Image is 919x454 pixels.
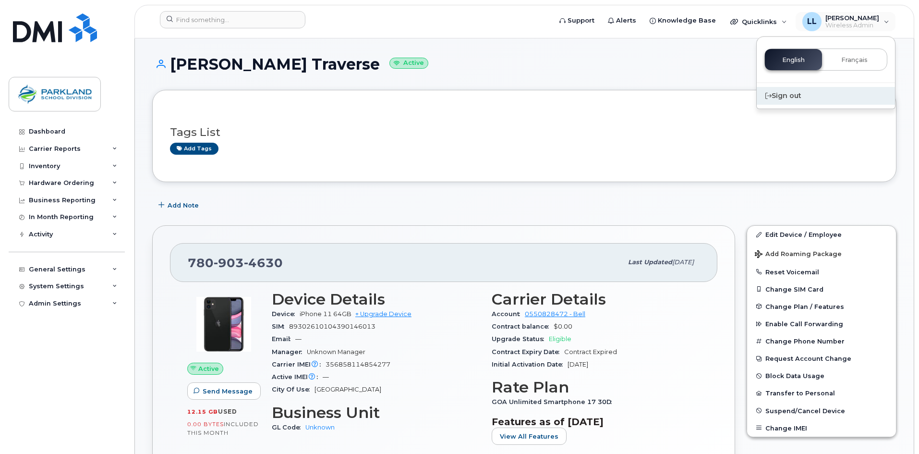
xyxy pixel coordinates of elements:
h3: Features as of [DATE] [492,416,700,428]
span: included this month [187,420,259,436]
span: Add Note [168,201,199,210]
button: Add Note [152,196,207,214]
span: [DATE] [568,361,588,368]
button: Request Account Change [747,350,896,367]
a: Edit Device / Employee [747,226,896,243]
span: SIM [272,323,289,330]
span: 0.00 Bytes [187,421,224,428]
h3: Carrier Details [492,291,700,308]
span: Français [841,56,868,64]
span: Active [198,364,219,373]
span: Contract Expired [564,348,617,356]
span: Upgrade Status [492,335,549,343]
h3: Business Unit [272,404,480,421]
span: Device [272,310,300,318]
small: Active [389,58,428,69]
span: $0.00 [554,323,572,330]
span: iPhone 11 64GB [300,310,351,318]
h3: Rate Plan [492,379,700,396]
button: Enable Call Forwarding [747,315,896,332]
span: [GEOGRAPHIC_DATA] [314,386,381,393]
span: Carrier IMEI [272,361,326,368]
button: Change Plan / Features [747,298,896,315]
span: — [295,335,302,343]
a: 0550828472 - Bell [525,310,585,318]
span: 780 [188,256,283,270]
button: Transfer to Personal [747,384,896,402]
span: Add Roaming Package [755,250,842,259]
span: Suspend/Cancel Device [765,407,845,414]
button: Add Roaming Package [747,244,896,263]
span: Enable Call Forwarding [765,320,843,328]
span: Last updated [628,258,672,266]
span: Account [492,310,525,318]
span: — [323,373,329,380]
span: City Of Use [272,386,314,393]
span: Initial Activation Date [492,361,568,368]
span: GOA Unlimited Smartphone 17 30D [492,398,617,405]
button: Block Data Usage [747,367,896,384]
span: Contract balance [492,323,554,330]
span: 89302610104390146013 [289,323,375,330]
span: GL Code [272,424,305,431]
button: Send Message [187,382,261,400]
button: Change IMEI [747,419,896,437]
span: Active IMEI [272,373,323,380]
a: Unknown [305,424,335,431]
h3: Tags List [170,126,879,138]
span: Eligible [549,335,571,343]
a: + Upgrade Device [355,310,411,318]
span: Send Message [203,387,253,396]
h3: Device Details [272,291,480,308]
span: 903 [214,256,244,270]
a: Add tags [170,143,218,155]
span: 356858114854277 [326,361,390,368]
span: [DATE] [672,258,694,266]
span: 4630 [244,256,283,270]
span: Change Plan / Features [765,303,844,310]
h1: [PERSON_NAME] Traverse [152,56,896,73]
span: Unknown Manager [307,348,365,356]
span: Contract Expiry Date [492,348,564,356]
div: Sign out [757,87,895,105]
span: used [218,408,237,415]
span: Manager [272,348,307,356]
button: View All Features [492,428,567,445]
span: 12.15 GB [187,408,218,415]
button: Change Phone Number [747,332,896,350]
button: Change SIM Card [747,281,896,298]
span: Email [272,335,295,343]
button: Reset Voicemail [747,263,896,281]
span: View All Features [500,432,558,441]
button: Suspend/Cancel Device [747,402,896,419]
img: iPhone_11.jpg [195,295,253,353]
